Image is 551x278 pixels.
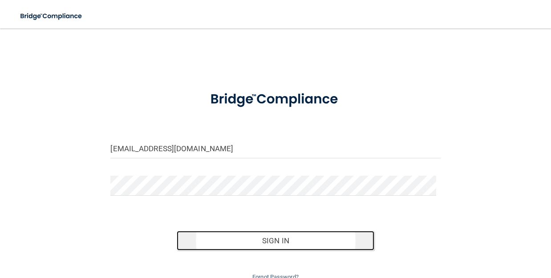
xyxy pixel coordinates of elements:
[110,138,440,158] input: Email
[13,7,90,25] img: bridge_compliance_login_screen.278c3ca4.svg
[196,82,355,117] img: bridge_compliance_login_screen.278c3ca4.svg
[177,231,375,250] button: Sign In
[397,215,540,250] iframe: Drift Widget Chat Controller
